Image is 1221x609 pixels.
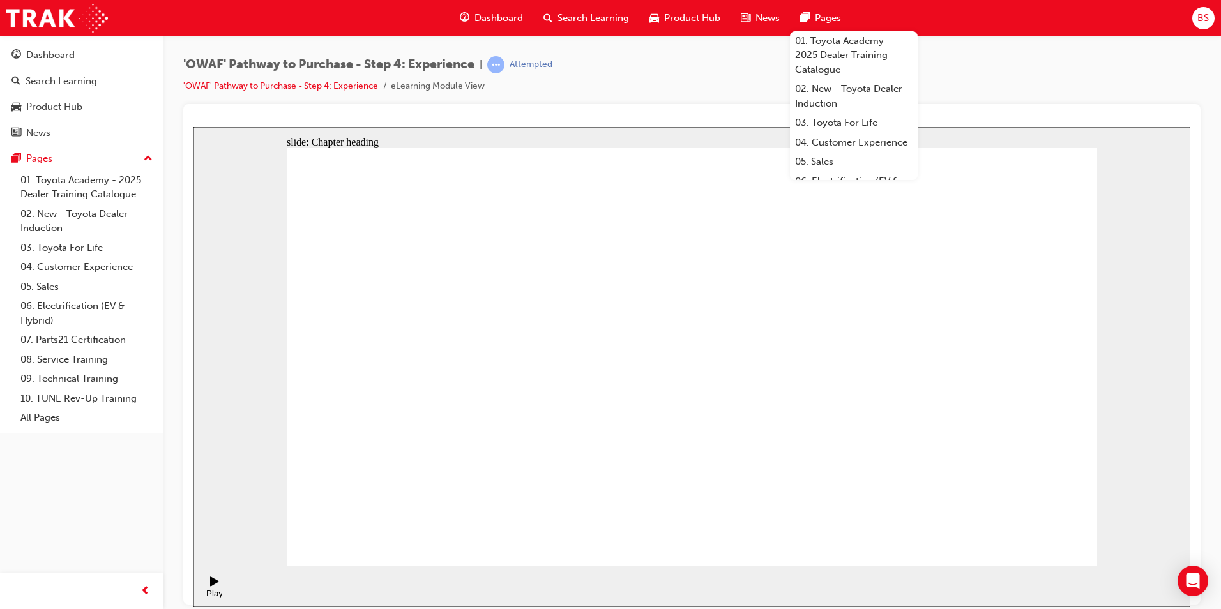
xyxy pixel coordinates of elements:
div: Attempted [510,59,552,71]
div: Play (Ctrl+Alt+P) [10,462,32,481]
a: search-iconSearch Learning [533,5,639,31]
a: 08. Service Training [15,350,158,370]
span: Pages [815,11,841,26]
a: 'OWAF' Pathway to Purchase - Step 4: Experience [183,80,378,91]
button: Pages [5,147,158,170]
a: Dashboard [5,43,158,67]
div: News [26,126,50,140]
li: eLearning Module View [391,79,485,94]
div: Pages [26,151,52,166]
a: 06. Electrification (EV & Hybrid) [15,296,158,330]
a: 01. Toyota Academy - 2025 Dealer Training Catalogue [15,170,158,204]
span: news-icon [11,128,21,139]
button: Play (Ctrl+Alt+P) [6,449,28,470]
button: BS [1192,7,1215,29]
a: 09. Technical Training [15,369,158,389]
span: guage-icon [460,10,469,26]
a: 01. Toyota Academy - 2025 Dealer Training Catalogue [790,31,918,80]
span: search-icon [543,10,552,26]
span: pages-icon [800,10,810,26]
a: News [5,121,158,145]
a: 03. Toyota For Life [790,113,918,133]
img: Trak [6,4,108,33]
a: 06. Electrification (EV & Hybrid) [790,172,918,206]
a: 10. TUNE Rev-Up Training [15,389,158,409]
a: 04. Customer Experience [790,133,918,153]
span: car-icon [11,101,21,113]
span: prev-icon [140,583,150,599]
div: Search Learning [26,74,97,89]
a: Search Learning [5,70,158,93]
span: learningRecordVerb_ATTEMPT-icon [487,56,504,73]
span: car-icon [649,10,659,26]
span: news-icon [741,10,750,26]
a: All Pages [15,408,158,428]
a: car-iconProduct Hub [639,5,731,31]
a: Product Hub [5,95,158,119]
div: Dashboard [26,48,75,63]
a: 07. Parts21 Certification [15,330,158,350]
span: BS [1197,11,1209,26]
span: | [480,57,482,72]
a: pages-iconPages [790,5,851,31]
a: 03. Toyota For Life [15,238,158,258]
a: 02. New - Toyota Dealer Induction [15,204,158,238]
div: Open Intercom Messenger [1178,566,1208,596]
div: playback controls [6,439,28,480]
a: 04. Customer Experience [15,257,158,277]
span: Search Learning [557,11,629,26]
button: DashboardSearch LearningProduct HubNews [5,41,158,147]
div: Product Hub [26,100,82,114]
a: guage-iconDashboard [450,5,533,31]
span: News [755,11,780,26]
span: search-icon [11,76,20,87]
a: 05. Sales [15,277,158,297]
span: up-icon [144,151,153,167]
span: 'OWAF' Pathway to Purchase - Step 4: Experience [183,57,474,72]
span: Product Hub [664,11,720,26]
span: Dashboard [474,11,523,26]
a: 05. Sales [790,152,918,172]
a: news-iconNews [731,5,790,31]
span: pages-icon [11,153,21,165]
a: 02. New - Toyota Dealer Induction [790,79,918,113]
span: guage-icon [11,50,21,61]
